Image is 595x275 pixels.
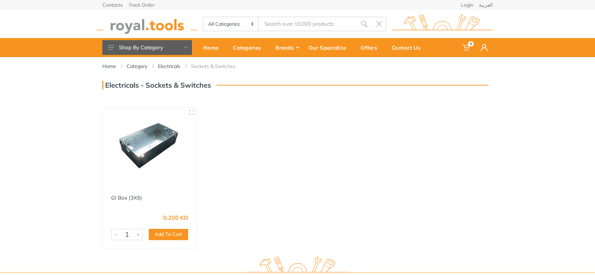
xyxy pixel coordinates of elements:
button: Add To Cart [149,229,188,240]
a: Contact Us [387,38,430,57]
div: 0.200 KD [163,215,188,220]
nav: breadcrumb [102,63,493,70]
a: Home [198,38,228,57]
select: Category [203,17,258,31]
a: Electricals [158,63,180,70]
a: Track Order [128,2,155,7]
a: العربية [479,2,493,7]
img: royal.tools Logo [392,14,493,34]
span: 0 [468,41,474,46]
a: Contacts [102,2,123,7]
div: Home [198,40,228,55]
div: Our Specialize [303,40,356,55]
img: royal.tools Logo [97,14,198,34]
h3: Electricals - Sockets & Switches [102,81,211,89]
a: Categories [228,38,270,57]
div: Brands [270,40,303,55]
a: Home [102,63,116,70]
a: Offers [356,38,387,57]
a: Our Specialize [303,38,356,57]
a: Login [461,2,473,7]
img: 1.webp [111,182,126,194]
a: Category [127,63,147,70]
img: Royal Tools - GI Box (3X6) [109,114,190,175]
a: GI Box (3X6) [111,194,142,201]
input: Site search [258,17,357,31]
button: Shop By Category [102,40,192,55]
div: Offers [356,40,387,55]
div: Categories [228,40,270,55]
li: Sockets & Switches [191,63,246,70]
a: 0 [458,38,476,57]
div: Contact Us [387,40,430,55]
